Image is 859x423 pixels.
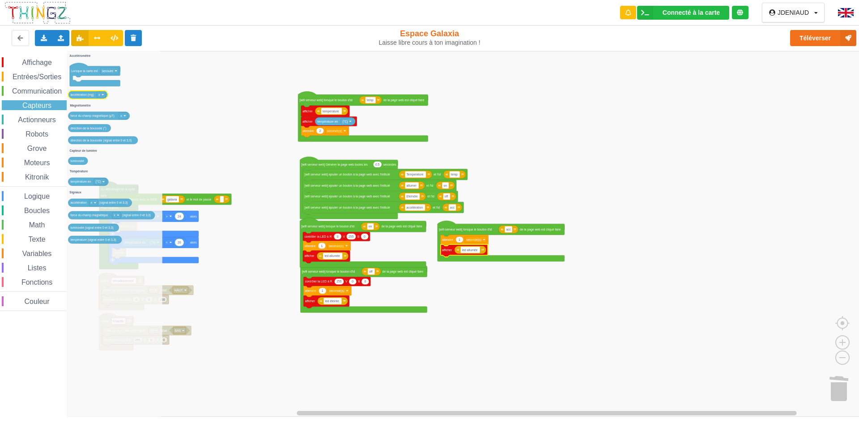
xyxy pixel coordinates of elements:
[442,248,452,252] text: afficher
[70,139,132,142] text: direction de la boussole (signal entre 0 et 3,3)
[24,130,50,138] span: Robots
[375,163,380,166] text: 0.5
[329,244,344,248] text: seconde(s)
[324,254,340,257] text: led allumée
[91,201,93,204] text: x
[355,29,505,47] div: Espace Galaxia
[300,98,353,102] text: [wifi serveur web] lorsque le bouton d'id
[442,238,453,241] text: attendre
[369,270,373,273] text: off
[70,104,90,107] text: Magnétomètre
[450,206,455,209] text: acc
[337,235,339,238] text: 0
[98,93,100,96] text: x
[304,235,332,238] text: contrôler la LED à R
[26,145,48,152] span: Grove
[383,98,425,102] text: de la page web est cliqué faire
[637,6,729,20] div: Ta base fonctionne bien !
[21,250,53,257] span: Variables
[381,225,422,228] text: de la page web est cliqué faire
[302,163,368,167] text: [wifi serveur web] Générer la page web toutes les
[71,69,98,73] text: Lorsque la carte est
[161,329,167,332] text: l'état
[24,173,50,181] span: Kitronik
[383,270,424,273] text: de la page web est cliqué faire
[427,195,434,198] text: et l'id
[70,238,116,242] text: température (signal entre 0 et 3,3)
[4,1,71,25] img: thingz_logo.png
[99,201,128,205] text: (signal entre 0 et 3,3)
[317,120,338,123] text: température en
[345,280,348,283] text: V
[406,184,417,187] text: allumer
[70,149,98,153] text: Capteur de lumière
[120,114,122,117] text: x
[305,173,390,176] text: [wifi serveur web] ajouter un bouton à la page web avec l'intitulé
[160,298,165,301] text: 255
[70,180,91,184] text: température en
[364,280,366,283] text: 0
[302,225,354,228] text: [wifi serveur web] lorsque le bouton d'id
[406,173,423,176] text: Temperature
[305,184,390,188] text: [wifi serveur web] ajouter un bouton à la page web avec l'intitulé
[27,235,47,243] span: Texte
[70,214,108,217] text: force du champ magnétique
[439,228,492,231] text: [wifi serveur web] lorsque le bouton d'id
[305,206,390,209] text: [wifi serveur web] ajouter un bouton à la page web avec l'intitulé
[187,197,212,201] text: et le mot de passe
[383,163,397,166] text: secondes
[70,226,113,230] text: luminosité (signal entre 0 et 3,3)
[451,173,458,176] text: temp
[11,73,63,81] span: Entrées/Sorties
[349,235,354,238] text: 255
[167,197,177,201] text: galaxia
[102,69,114,73] text: secouée
[663,9,720,16] div: Connecté à la carte
[406,206,423,209] text: accélération
[190,241,197,244] text: alors
[343,235,345,238] text: V
[322,289,323,292] text: 1
[23,207,51,214] span: Boucles
[352,280,353,283] text: 0
[305,280,332,283] text: contrôler la LED à R
[302,110,313,113] text: afficher
[70,127,106,130] text: direction de la boussole (°)
[302,129,314,132] text: attendre
[357,235,360,238] text: B
[367,98,374,102] text: temp
[174,289,183,292] text: HAUT
[369,225,372,228] text: on
[319,129,321,132] text: 2
[445,195,448,198] text: off
[358,280,360,283] text: B
[178,215,181,218] text: 24
[520,228,561,231] text: de la page web est cliqué faire
[69,191,81,194] text: Signaux
[70,93,94,97] text: accélération (mg)
[70,170,88,173] text: Température
[790,30,856,46] button: Téléverser
[336,280,342,283] text: 255
[321,244,323,247] text: 1
[323,110,339,113] text: temperature
[70,201,87,204] text: accélération
[166,241,168,244] text: ‏<
[305,195,390,198] text: [wifi serveur web] ajouter un bouton à la page web avec l'intitulé
[364,235,366,238] text: 0
[175,329,181,332] text: BAS
[406,195,417,198] text: Eteindre
[23,298,51,305] span: Couleur
[69,54,90,57] text: Accéléromètre
[17,116,57,124] span: Actionneurs
[21,59,53,66] span: Affichage
[327,129,342,133] text: seconde(s)
[114,214,115,217] text: x
[434,173,441,176] text: et l'id
[459,238,460,241] text: 1
[96,180,101,184] text: (°C)
[506,228,511,231] text: acc
[778,9,809,16] div: JDENIAUD
[302,270,355,273] text: [wifi serveur web] lorsque le bouton d'id
[70,114,114,118] text: force du champ magnétique (µT)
